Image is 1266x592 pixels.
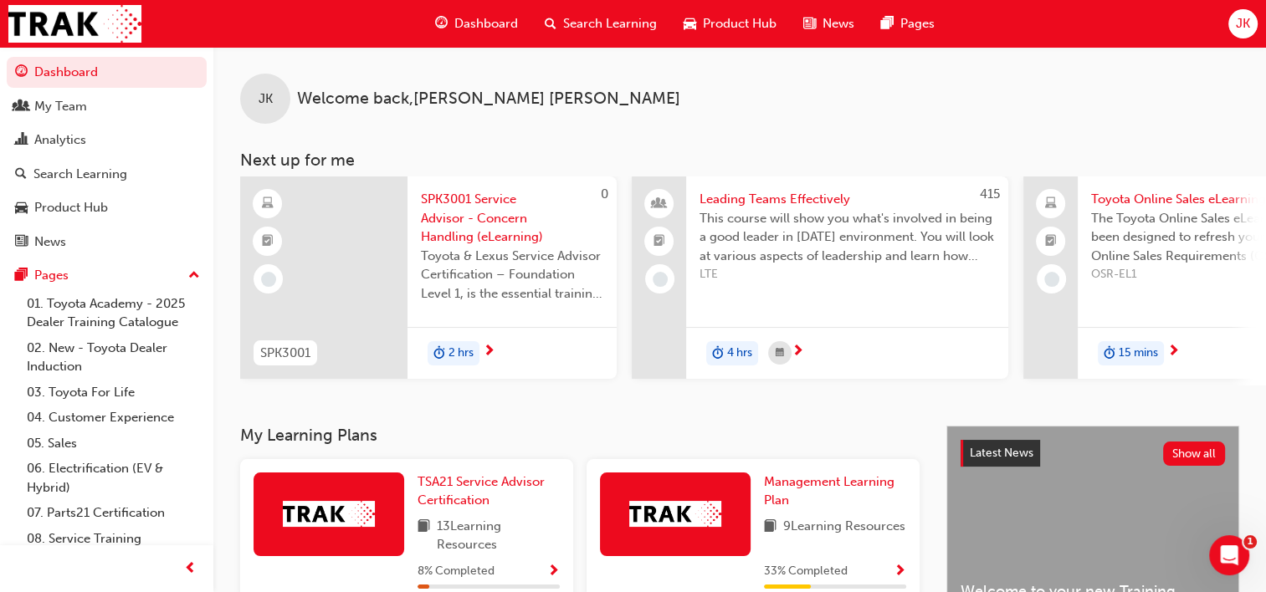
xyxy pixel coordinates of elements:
[654,193,665,215] span: people-icon
[601,186,608,202] span: 0
[8,5,141,43] img: Trak
[1045,231,1057,253] span: booktick-icon
[531,7,670,41] a: search-iconSearch Learning
[7,91,207,122] a: My Team
[422,7,531,41] a: guage-iconDashboard
[437,517,560,554] span: 13 Learning Resources
[421,190,603,247] span: SPK3001 Service Advisor - Concern Handling (eLearning)
[764,474,894,508] span: Management Learning Plan
[15,268,28,283] span: pages-icon
[20,431,207,457] a: 05. Sales
[7,159,207,190] a: Search Learning
[764,472,906,510] a: Management Learning Plan
[632,176,1008,379] a: 415Leading Teams EffectivelyThis course will show you what's involved in being a good leader in [...
[790,7,868,41] a: news-iconNews
[34,97,87,116] div: My Team
[20,500,207,526] a: 07. Parts21 Certification
[240,426,920,445] h3: My Learning Plans
[20,456,207,500] a: 06. Electrification (EV & Hybrid)
[881,13,894,34] span: pages-icon
[868,7,948,41] a: pages-iconPages
[448,344,474,363] span: 2 hrs
[184,559,197,579] span: prev-icon
[7,54,207,260] button: DashboardMy TeamAnalyticsSearch LearningProduct HubNews
[7,125,207,156] a: Analytics
[703,14,777,33] span: Product Hub
[418,472,560,510] a: TSA21 Service Advisor Certification
[259,89,273,109] span: JK
[900,14,935,33] span: Pages
[792,344,804,360] span: next-icon
[970,446,1033,460] span: Latest News
[700,190,995,209] span: Leading Teams Effectively
[433,343,445,365] span: duration-icon
[700,209,995,266] span: This course will show you what's involved in being a good leader in [DATE] environment. You will ...
[261,272,276,287] span: learningRecordVerb_NONE-icon
[34,232,66,252] div: News
[1243,535,1257,549] span: 1
[7,260,207,291] button: Pages
[262,193,274,215] span: learningResourceType_ELEARNING-icon
[764,517,777,538] span: book-icon
[421,247,603,304] span: Toyota & Lexus Service Advisor Certification – Foundation Level 1, is the essential training cour...
[20,380,207,406] a: 03. Toyota For Life
[776,343,784,364] span: calendar-icon
[7,192,207,223] a: Product Hub
[7,227,207,258] a: News
[34,266,69,285] div: Pages
[20,291,207,335] a: 01. Toyota Academy - 2025 Dealer Training Catalogue
[283,501,375,527] img: Trak
[654,231,665,253] span: booktick-icon
[563,14,657,33] span: Search Learning
[961,440,1225,467] a: Latest NewsShow all
[1167,344,1180,360] span: next-icon
[33,165,127,184] div: Search Learning
[1045,193,1057,215] span: laptop-icon
[418,517,430,554] span: book-icon
[670,7,790,41] a: car-iconProduct Hub
[727,344,752,363] span: 4 hrs
[653,272,668,287] span: learningRecordVerb_NONE-icon
[629,501,721,527] img: Trak
[20,526,207,552] a: 08. Service Training
[894,564,906,579] span: Show Progress
[15,100,28,115] span: people-icon
[894,561,906,582] button: Show Progress
[783,517,905,538] span: 9 Learning Resources
[1044,272,1059,287] span: learningRecordVerb_NONE-icon
[15,167,27,182] span: search-icon
[1236,14,1250,33] span: JK
[435,13,448,34] span: guage-icon
[15,65,28,80] span: guage-icon
[260,344,310,363] span: SPK3001
[483,344,495,360] span: next-icon
[188,265,200,287] span: up-icon
[1209,535,1249,575] iframe: Intercom live chat
[34,198,108,217] div: Product Hub
[1228,9,1258,38] button: JK
[1119,344,1158,363] span: 15 mins
[684,13,696,34] span: car-icon
[297,89,680,109] span: Welcome back , [PERSON_NAME] [PERSON_NAME]
[240,176,617,379] a: 0SPK3001SPK3001 Service Advisor - Concern Handling (eLearning)Toyota & Lexus Service Advisor Cert...
[547,561,560,582] button: Show Progress
[20,335,207,380] a: 02. New - Toyota Dealer Induction
[213,151,1266,170] h3: Next up for me
[823,14,854,33] span: News
[15,201,28,216] span: car-icon
[454,14,518,33] span: Dashboard
[980,186,1000,202] span: 415
[20,405,207,431] a: 04. Customer Experience
[545,13,556,34] span: search-icon
[803,13,816,34] span: news-icon
[34,130,86,150] div: Analytics
[15,235,28,250] span: news-icon
[418,562,495,581] span: 8 % Completed
[700,265,995,284] span: LTE
[712,343,724,365] span: duration-icon
[418,474,545,508] span: TSA21 Service Advisor Certification
[547,564,560,579] span: Show Progress
[262,231,274,253] span: booktick-icon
